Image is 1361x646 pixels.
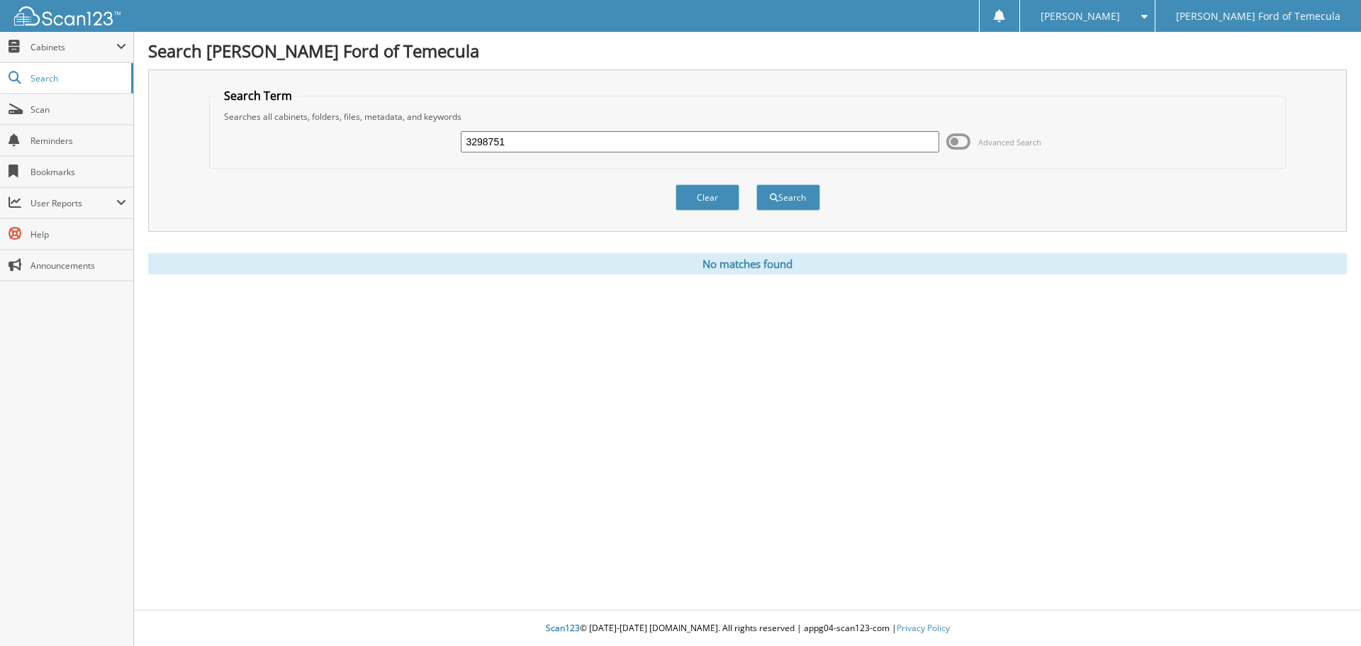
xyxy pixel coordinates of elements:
a: Privacy Policy [897,622,950,634]
button: Clear [676,184,739,211]
span: Advanced Search [978,137,1041,147]
div: © [DATE]-[DATE] [DOMAIN_NAME]. All rights reserved | appg04-scan123-com | [134,611,1361,646]
h1: Search [PERSON_NAME] Ford of Temecula [148,39,1347,62]
span: [PERSON_NAME] [1041,12,1120,21]
span: Scan [30,104,126,116]
span: Search [30,72,124,84]
iframe: Chat Widget [1290,578,1361,646]
div: Searches all cabinets, folders, files, metadata, and keywords [217,111,1279,123]
span: [PERSON_NAME] Ford of Temecula [1176,12,1340,21]
span: Help [30,228,126,240]
button: Search [756,184,820,211]
span: Reminders [30,135,126,147]
legend: Search Term [217,88,299,104]
span: Announcements [30,260,126,272]
span: Cabinets [30,41,116,53]
div: No matches found [148,253,1347,274]
span: Bookmarks [30,166,126,178]
img: scan123-logo-white.svg [14,6,121,26]
span: Scan123 [546,622,580,634]
span: User Reports [30,197,116,209]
